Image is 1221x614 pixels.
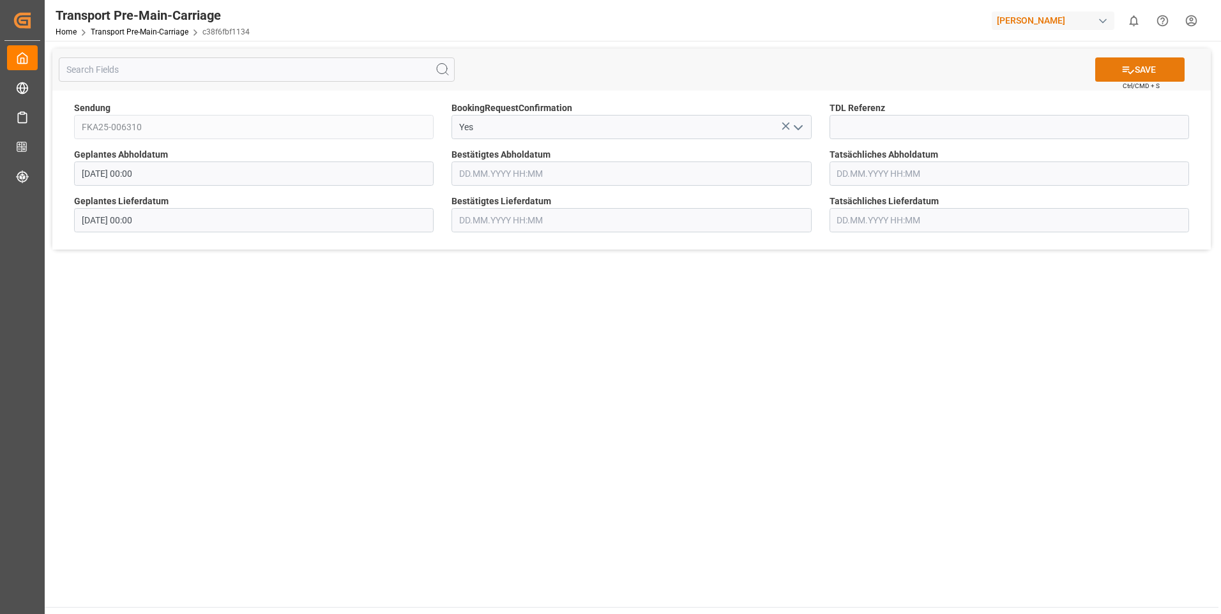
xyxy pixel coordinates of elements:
span: Bestätigtes Abholdatum [451,148,550,161]
button: SAVE [1095,57,1185,82]
input: Search Fields [59,57,455,82]
span: Geplantes Abholdatum [74,148,168,161]
input: DD.MM.YYYY HH:MM [74,208,434,232]
a: Transport Pre-Main-Carriage [91,27,188,36]
a: Home [56,27,77,36]
button: open menu [787,117,807,137]
input: DD.MM.YYYY HH:MM [830,161,1189,186]
span: Sendung [74,101,110,115]
span: BookingRequestConfirmation [451,101,572,115]
button: show 0 new notifications [1119,6,1148,35]
input: DD.MM.YYYY HH:MM [451,208,811,232]
span: Tatsächliches Abholdatum [830,148,938,161]
span: Geplantes Lieferdatum [74,195,169,208]
span: Tatsächliches Lieferdatum [830,195,939,208]
button: Help Center [1148,6,1177,35]
input: DD.MM.YYYY HH:MM [451,161,811,186]
span: TDL Referenz [830,101,885,115]
span: Ctrl/CMD + S [1123,81,1160,91]
span: Bestätigtes Lieferdatum [451,195,551,208]
input: DD.MM.YYYY HH:MM [830,208,1189,232]
input: DD.MM.YYYY HH:MM [74,161,434,186]
div: [PERSON_NAME] [992,11,1114,30]
button: [PERSON_NAME] [992,8,1119,33]
div: Transport Pre-Main-Carriage [56,6,250,25]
